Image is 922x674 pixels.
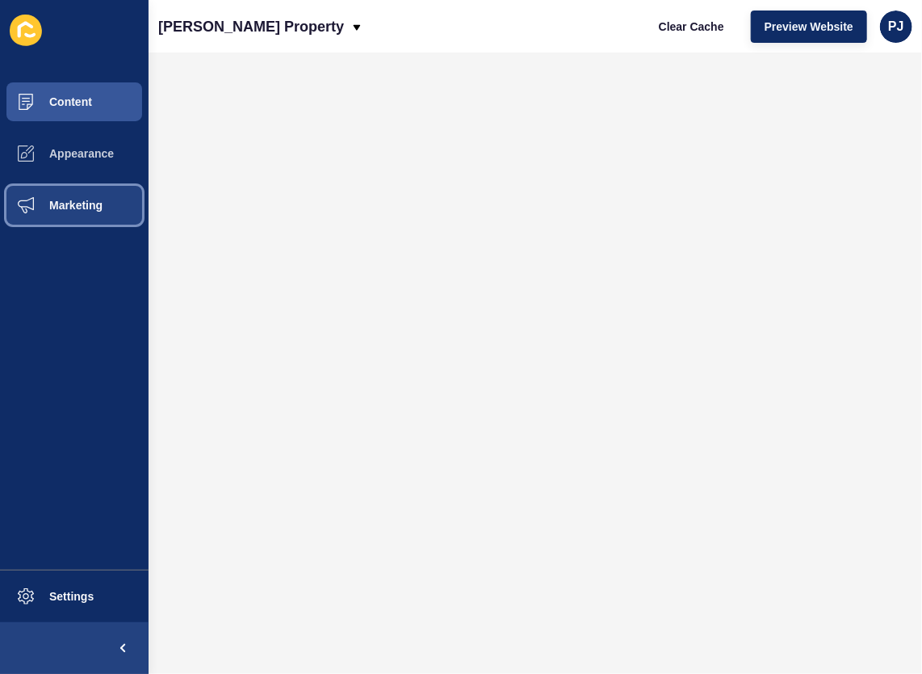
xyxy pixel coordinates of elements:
[888,19,904,35] span: PJ
[659,19,724,35] span: Clear Cache
[751,11,867,43] button: Preview Website
[645,11,738,43] button: Clear Cache
[158,6,344,47] p: [PERSON_NAME] Property
[765,19,853,35] span: Preview Website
